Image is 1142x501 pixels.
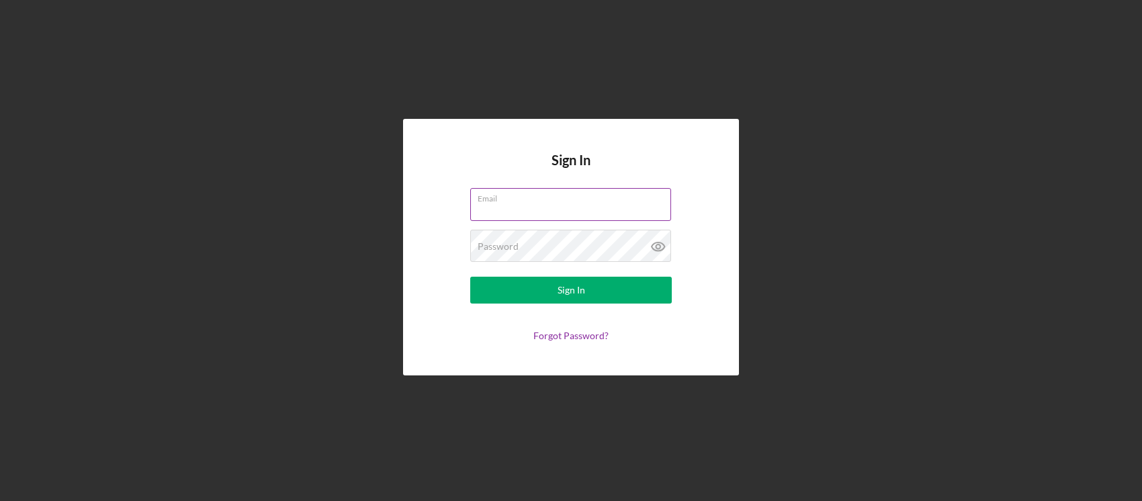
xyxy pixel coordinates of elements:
label: Password [478,241,519,252]
div: Sign In [558,277,585,304]
h4: Sign In [552,152,590,188]
label: Email [478,189,671,203]
a: Forgot Password? [533,330,609,341]
button: Sign In [470,277,672,304]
